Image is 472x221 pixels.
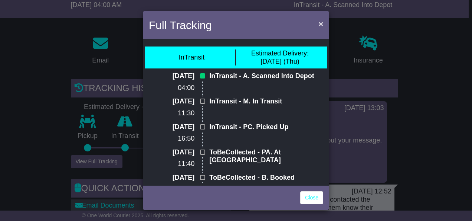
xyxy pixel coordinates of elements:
[149,123,194,131] p: [DATE]
[251,49,309,57] span: Estimated Delivery:
[300,191,323,204] a: Close
[149,148,194,157] p: [DATE]
[149,17,212,33] h4: Full Tracking
[209,148,323,164] p: ToBeCollected - PA. At [GEOGRAPHIC_DATA]
[149,160,194,168] p: 11:40
[251,49,309,65] div: [DATE] (Thu)
[209,174,323,182] p: ToBeCollected - B. Booked
[179,54,204,62] div: InTransit
[149,97,194,106] p: [DATE]
[149,72,194,80] p: [DATE]
[209,123,323,131] p: InTransit - PC. Picked Up
[315,16,327,31] button: Close
[149,174,194,182] p: [DATE]
[209,72,323,80] p: InTransit - A. Scanned Into Depot
[319,19,323,28] span: ×
[149,135,194,143] p: 16:50
[149,84,194,92] p: 04:00
[209,97,323,106] p: InTransit - M. In Transit
[149,109,194,118] p: 11:30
